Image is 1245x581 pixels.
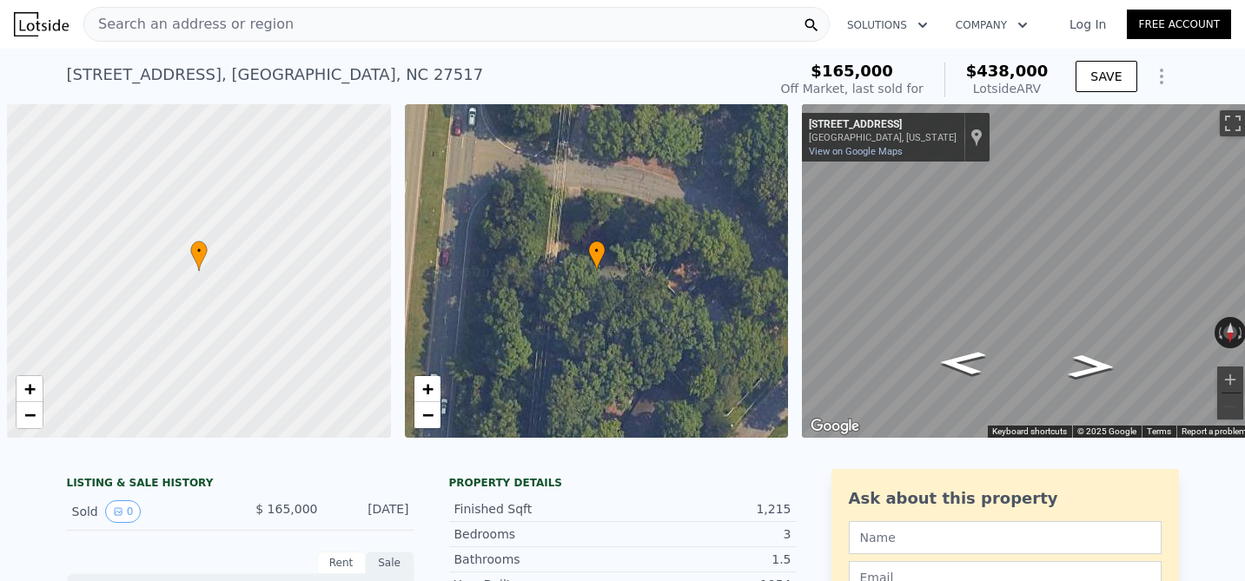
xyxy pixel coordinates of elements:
[588,243,606,259] span: •
[1048,349,1136,385] path: Go West, Walnut St
[849,521,1162,554] input: Name
[255,502,317,516] span: $ 165,000
[17,376,43,402] a: Zoom in
[966,62,1049,80] span: $438,000
[449,476,797,490] div: Property details
[1215,317,1224,348] button: Rotate counterclockwise
[833,10,942,41] button: Solutions
[809,146,903,157] a: View on Google Maps
[806,415,864,438] img: Google
[588,241,606,271] div: •
[190,241,208,271] div: •
[67,476,414,493] div: LISTING & SALE HISTORY
[1147,426,1171,436] a: Terms (opens in new tab)
[67,63,484,87] div: [STREET_ADDRESS] , [GEOGRAPHIC_DATA] , NC 27517
[1223,317,1237,348] button: Reset the view
[806,415,864,438] a: Open this area in Google Maps (opens a new window)
[1127,10,1231,39] a: Free Account
[14,12,69,36] img: Lotside
[966,80,1049,97] div: Lotside ARV
[366,551,414,574] div: Sale
[332,500,409,523] div: [DATE]
[72,500,227,523] div: Sold
[1144,59,1179,94] button: Show Options
[811,62,893,80] span: $165,000
[1077,426,1136,436] span: © 2025 Google
[317,551,366,574] div: Rent
[809,132,957,143] div: [GEOGRAPHIC_DATA], [US_STATE]
[414,376,440,402] a: Zoom in
[1217,366,1243,393] button: Zoom in
[623,500,791,518] div: 1,215
[414,402,440,428] a: Zoom out
[24,404,36,426] span: −
[992,426,1067,438] button: Keyboard shortcuts
[454,551,623,568] div: Bathrooms
[849,486,1162,511] div: Ask about this property
[1076,61,1136,92] button: SAVE
[190,243,208,259] span: •
[942,10,1042,41] button: Company
[421,378,433,399] span: +
[421,404,433,426] span: −
[623,525,791,543] div: 3
[1049,16,1127,33] a: Log In
[918,345,1006,380] path: Go East, Walnut St
[809,118,957,132] div: [STREET_ADDRESS]
[1217,393,1243,419] button: Zoom out
[105,500,142,523] button: View historical data
[84,14,294,35] span: Search an address or region
[454,525,623,543] div: Bedrooms
[970,128,983,147] a: Show location on map
[24,378,36,399] span: +
[623,551,791,568] div: 1.5
[454,500,623,518] div: Finished Sqft
[17,402,43,428] a: Zoom out
[781,80,924,97] div: Off Market, last sold for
